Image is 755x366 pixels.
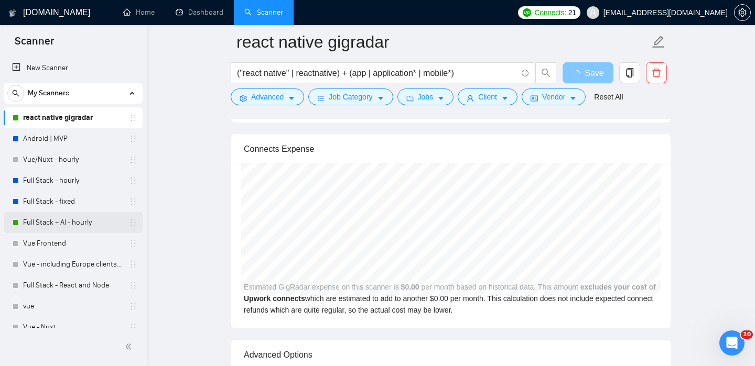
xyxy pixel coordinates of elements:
span: search [536,68,556,77]
button: barsJob Categorycaret-down [308,88,393,105]
span: holder [129,302,137,310]
button: delete [646,62,667,83]
span: Advanced [251,91,284,103]
span: copy [620,68,640,77]
span: bars [317,94,325,102]
a: dashboardDashboard [176,8,223,17]
button: userClientcaret-down [458,88,517,105]
span: holder [129,135,137,143]
span: Vendor [542,91,565,103]
span: user [589,9,597,16]
a: searchScanner [244,8,283,17]
span: holder [129,260,137,269]
span: Job Category [329,91,372,103]
span: caret-down [288,94,295,102]
iframe: Intercom live chat [719,330,745,356]
span: holder [129,156,137,164]
a: Vue Frontend [23,233,123,254]
a: Vue - Nuxt [23,317,123,338]
span: user [467,94,474,102]
span: holder [129,114,137,122]
a: Vue - including Europe clients | only search title [23,254,123,275]
span: caret-down [569,94,577,102]
span: Connects: [534,7,566,18]
span: 10 [741,330,753,339]
span: idcard [531,94,538,102]
span: My Scanners [28,83,69,104]
a: homeHome [123,8,155,17]
span: holder [129,176,137,185]
a: Full Stack - hourly [23,170,123,191]
span: info-circle [522,70,528,76]
a: New Scanner [12,58,134,79]
li: New Scanner [4,58,143,79]
button: setting [734,4,751,21]
a: setting [734,8,751,17]
a: vue [23,296,123,317]
img: logo [9,5,16,21]
span: caret-down [377,94,384,102]
span: double-left [125,341,135,352]
button: settingAdvancedcaret-down [231,88,304,105]
span: setting [240,94,247,102]
span: holder [129,281,137,290]
input: Search Freelance Jobs... [237,66,517,80]
a: Full Stack - fixed [23,191,123,212]
button: copy [619,62,640,83]
a: Full Stack - React and Node [23,275,123,296]
div: Connects Expense [244,134,658,164]
a: Full Stack + AI - hourly [23,212,123,233]
a: Android | MVP [23,128,123,149]
button: search [535,62,556,83]
div: Estimated GigRadar expense on this scanner is per month based on historical data. This amount whi... [231,164,671,328]
span: caret-down [437,94,445,102]
span: Client [478,91,497,103]
span: 21 [568,7,576,18]
img: upwork-logo.png [523,8,531,17]
button: Save [563,62,613,83]
span: search [8,90,24,97]
span: Save [585,66,603,80]
span: edit [652,35,665,49]
input: Scanner name... [236,29,650,55]
span: Scanner [6,34,62,56]
span: holder [129,239,137,248]
button: idcardVendorcaret-down [522,88,586,105]
span: loading [572,70,585,79]
button: folderJobscaret-down [397,88,454,105]
span: holder [129,197,137,206]
span: holder [129,218,137,227]
span: folder [406,94,414,102]
span: delete [646,68,666,77]
a: react native gigradar [23,107,123,128]
span: Jobs [418,91,434,103]
a: Vue/Nuxt - hourly [23,149,123,170]
span: caret-down [501,94,509,102]
span: holder [129,323,137,331]
a: Reset All [594,91,623,103]
button: search [7,85,24,102]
